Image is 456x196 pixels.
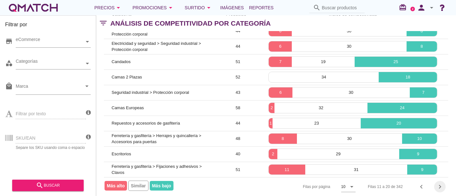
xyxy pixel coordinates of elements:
div: Promociones [132,4,174,12]
td: 44 [218,116,258,131]
p: 29 [277,151,399,157]
i: store [5,37,13,45]
div: Surtido [185,4,213,12]
div: Precios [94,4,122,12]
p: 6 [269,28,292,34]
td: 44 [218,39,258,54]
h2: Análisis de competitividad por Categoría [110,18,271,29]
span: Repuestos y accesorios de gasfitería [112,121,180,126]
p: 1 [269,120,273,127]
p: 11 [269,167,305,173]
i: search [313,4,321,12]
p: 7 [410,89,437,96]
td: 51 [218,162,258,177]
p: 7 [269,59,292,65]
button: Promociones [127,1,180,14]
span: Seguridad industrial > Protección corporal [112,90,189,95]
span: Camas 2 Plazas [112,75,142,79]
span: Ferretería y gasfitería > Fijaciones y adhesivos > Clavos [112,164,202,175]
a: Reportes [247,1,276,14]
button: buscar [12,180,84,191]
p: 9 [407,167,437,173]
a: Imágenes [218,1,247,14]
input: Buscar productos [322,3,361,13]
p: 6 [269,43,292,50]
td: 44 [218,23,258,39]
i: local_mall [5,82,13,90]
i: category [5,59,13,67]
p: 30 [292,89,410,96]
td: 48 [218,131,258,146]
td: 52 [218,69,258,85]
p: 18 [379,74,437,80]
span: Camas Europeas [112,105,144,110]
button: Previous page [416,181,427,192]
p: 30 [292,28,407,34]
h3: Filtrar por [5,21,91,31]
div: Filas 11 a 20 de 342 [368,184,403,190]
span: Reportes [249,4,274,12]
p: 20 [361,120,437,127]
i: arrow_drop_down [83,82,91,90]
span: Ferretería y gasfitería > Seguridad industrial > Protección corporal [112,25,197,37]
span: Más bajo [150,181,173,191]
i: chevron_left [418,183,425,191]
p: 31 [305,167,408,173]
span: Similar [128,181,148,191]
i: chevron_right [436,183,444,191]
i: person [415,3,428,12]
div: 10 [341,184,345,190]
div: Filas por página [239,177,356,196]
p: 24 [367,105,437,111]
p: 2 [269,151,277,157]
p: 6 [269,89,292,96]
a: white-qmatch-logo [8,1,59,14]
a: 2 [410,7,415,11]
i: arrow_drop_down [205,4,213,12]
span: Imágenes [220,4,244,12]
td: 51 [218,54,258,69]
td: 58 [218,100,258,116]
p: 30 [297,135,402,142]
p: 9 [399,151,437,157]
span: Candados [112,59,131,64]
p: 19 [292,59,354,65]
p: 10 [402,135,437,142]
p: 25 [355,59,437,65]
p: 8 [407,43,437,50]
p: 30 [292,43,407,50]
td: 40 [218,146,258,162]
i: arrow_drop_down [428,4,435,12]
span: Ferretería y gasfitería > Herrajes y quincallería > Accesorios para puertas [112,133,201,144]
p: 23 [273,120,360,127]
i: arrow_drop_down [114,4,122,12]
p: 34 [269,74,379,80]
button: Next page [434,181,446,192]
i: arrow_drop_down [348,183,356,191]
span: Escritorios [112,151,131,156]
p: 32 [274,105,367,111]
i: search [36,182,44,189]
i: redeem [399,4,409,11]
button: Surtido [180,1,218,14]
text: 2 [412,7,414,10]
p: 8 [407,28,437,34]
button: Precios [89,1,127,14]
span: Más alto [105,181,127,191]
i: arrow_drop_down [167,4,174,12]
span: Electricidad y seguridad > Seguridad industrial > Protección corporal [112,41,201,52]
div: buscar [17,182,79,189]
p: 2 [269,105,274,111]
td: 43 [218,85,258,100]
p: 8 [269,135,297,142]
